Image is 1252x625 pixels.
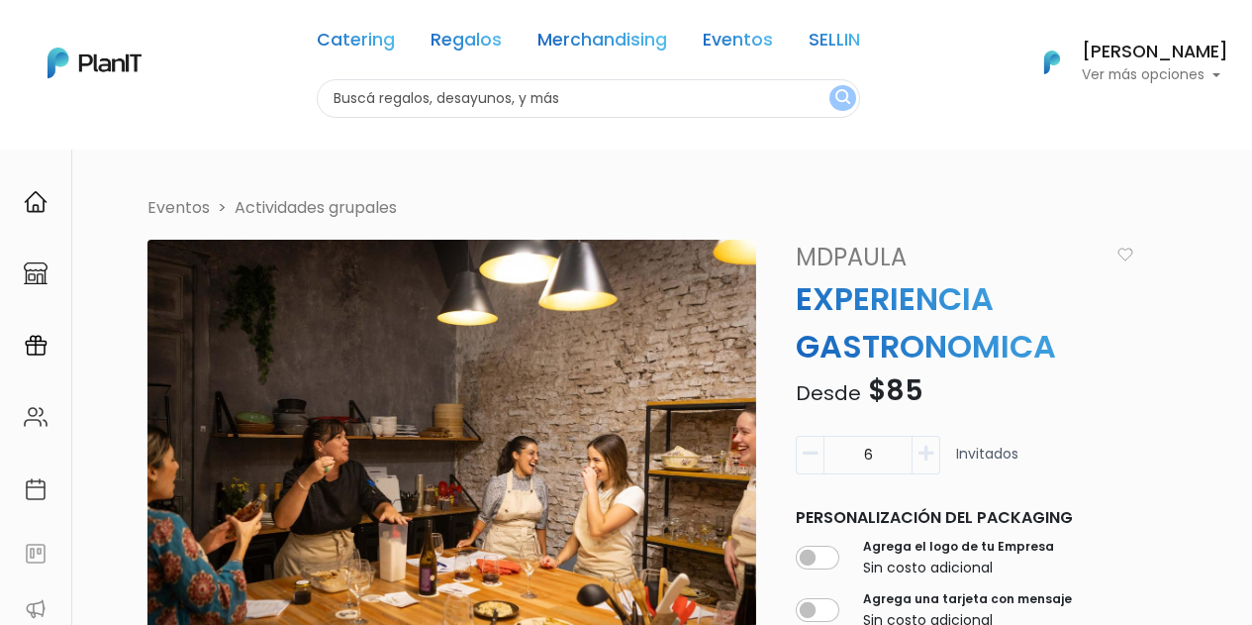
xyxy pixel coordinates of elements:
[24,597,48,621] img: partners-52edf745621dab592f3b2c58e3bca9d71375a7ef29c3b500c9f145b62cc070d4.svg
[1030,41,1074,84] img: PlanIt Logo
[863,590,1072,608] label: Agrega una tarjeta con mensaje
[431,32,502,55] a: Regalos
[147,196,210,220] li: Eventos
[784,275,1145,370] p: EXPERIENCIA GASTRONOMICA
[868,371,923,410] span: $85
[809,32,860,55] a: SELLIN
[956,444,1018,482] p: Invitados
[1082,68,1228,82] p: Ver más opciones
[24,542,48,566] img: feedback-78b5a0c8f98aac82b08bfc38622c3050aee476f2c9584af64705fc4e61158814.svg
[24,477,48,501] img: calendar-87d922413cdce8b2cf7b7f5f62616a5cf9e4887200fb71536465627b3292af00.svg
[796,506,1133,530] p: Personalización del packaging
[1082,44,1228,61] h6: [PERSON_NAME]
[48,48,142,78] img: PlanIt Logo
[784,240,1115,275] a: MDPAULA
[835,89,850,108] img: search_button-432b6d5273f82d61273b3651a40e1bd1b912527efae98b1b7a1b2c0702e16a8d.svg
[703,32,773,55] a: Eventos
[1117,248,1133,261] img: heart_icon
[863,538,1054,556] label: Agrega el logo de tu Empresa
[863,558,1054,578] p: Sin costo adicional
[136,196,1220,224] nav: breadcrumb
[317,32,395,55] a: Catering
[235,196,397,219] a: Actividades grupales
[537,32,667,55] a: Merchandising
[1018,37,1228,88] button: PlanIt Logo [PERSON_NAME] Ver más opciones
[24,334,48,358] img: campaigns-02234683943229c281be62815700db0a1741e53638e28bf9629b52c665b00959.svg
[317,79,860,118] input: Buscá regalos, desayunos, y más
[24,261,48,285] img: marketplace-4ceaa7011d94191e9ded77b95e3339b90024bf715f7c57f8cf31f2d8c509eaba.svg
[796,379,861,407] span: Desde
[24,190,48,214] img: home-e721727adea9d79c4d83392d1f703f7f8bce08238fde08b1acbfd93340b81755.svg
[24,405,48,429] img: people-662611757002400ad9ed0e3c099ab2801c6687ba6c219adb57efc949bc21e19d.svg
